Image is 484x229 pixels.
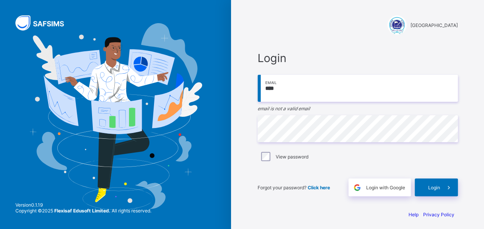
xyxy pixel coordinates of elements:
img: google.396cfc9801f0270233282035f929180a.svg [353,183,362,192]
a: Click here [308,185,330,190]
strong: Flexisaf Edusoft Limited. [54,208,111,214]
span: Version 0.1.19 [15,202,151,208]
span: [GEOGRAPHIC_DATA] [410,22,458,28]
span: Copyright © 2025 All rights reserved. [15,208,151,214]
em: email is not a valid email [258,106,310,111]
img: Hero Image [29,23,202,209]
img: SAFSIMS Logo [15,15,73,30]
span: Login [258,51,458,65]
span: Login [428,185,440,190]
span: Forgot your password? [258,185,330,190]
a: Privacy Policy [423,212,454,217]
a: Help [409,212,419,217]
label: View password [276,154,308,160]
span: Login with Google [366,185,405,190]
